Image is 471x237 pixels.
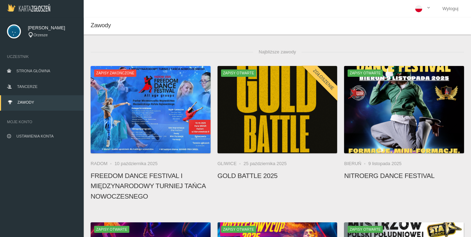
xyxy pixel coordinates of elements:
[368,160,401,167] li: 9 listopada 2025
[91,160,114,167] li: Radom
[344,66,464,153] img: NitroErg Dance Festival
[253,45,302,59] span: Najbliższe zawody
[114,160,158,167] li: 10 października 2025
[16,134,54,138] span: Ustawienia konta
[218,66,337,153] a: Gold Battle 2025Zapisy otwarteZgłoszenie
[221,69,256,76] span: Zapisy otwarte
[28,24,77,31] span: [PERSON_NAME]
[94,69,136,76] span: Zapisy zakończone
[302,58,346,102] div: Zgłoszenie
[344,171,464,181] h4: NitroErg Dance Festival
[91,22,111,29] span: Zawody
[218,171,337,181] h4: Gold Battle 2025
[94,226,129,233] span: Zapisy otwarte
[221,226,256,233] span: Zapisy otwarte
[17,84,37,89] span: Tancerze
[344,160,368,167] li: Bieruń
[7,24,21,38] img: svg
[344,66,464,153] a: NitroErg Dance FestivalZapisy otwarte
[91,66,211,153] img: FREEDOM DANCE FESTIVAL I Międzynarodowy Turniej Tańca Nowoczesnego
[28,32,77,38] div: Orzesze
[17,100,34,104] span: Zawody
[16,69,50,73] span: Strona główna
[7,53,77,60] span: Uczestnik
[7,118,77,125] span: Moje konto
[348,226,383,233] span: Zapisy otwarte
[218,66,337,153] img: Gold Battle 2025
[91,66,211,153] a: FREEDOM DANCE FESTIVAL I Międzynarodowy Turniej Tańca NowoczesnegoZapisy zakończone
[244,160,287,167] li: 25 października 2025
[91,171,211,201] h4: FREEDOM DANCE FESTIVAL I Międzynarodowy Turniej Tańca Nowoczesnego
[218,160,244,167] li: Gliwice
[7,4,50,12] img: Logo
[348,69,383,76] span: Zapisy otwarte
